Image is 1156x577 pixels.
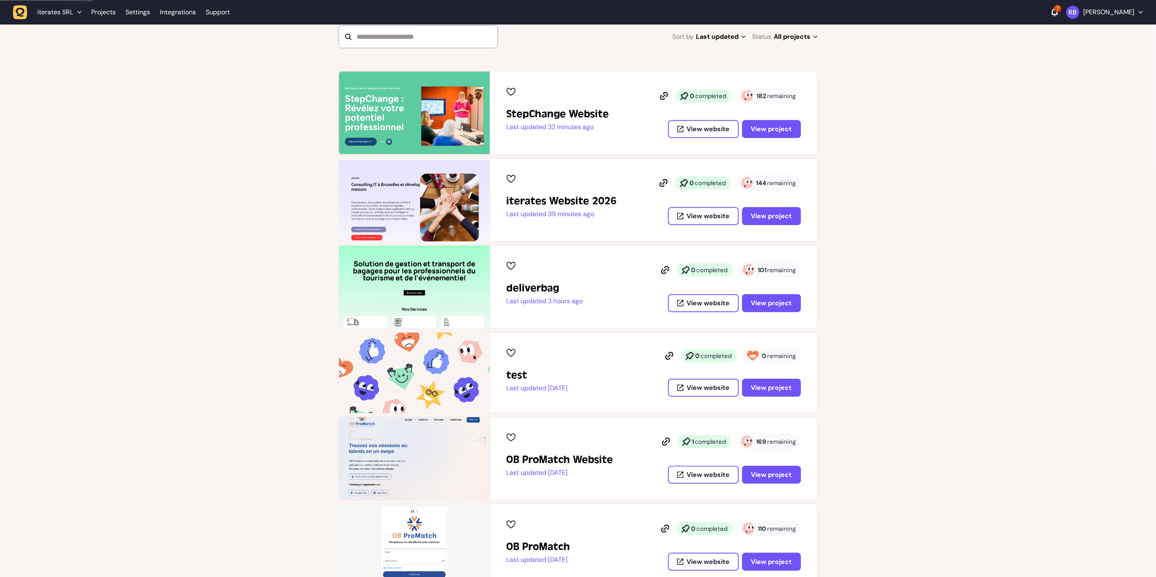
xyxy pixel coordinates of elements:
[126,5,150,20] a: Settings
[696,31,746,42] span: Last updated
[742,207,801,225] button: View project
[687,300,730,306] span: View website
[762,352,767,360] strong: 0
[742,553,801,571] button: View project
[756,179,767,187] strong: 144
[751,213,792,219] span: View project
[668,553,739,571] button: View website
[507,107,609,121] h2: StepChange Website
[507,384,568,392] p: Last updated [DATE]
[751,559,792,565] span: View project
[774,31,818,42] span: All projects
[91,5,116,20] a: Projects
[507,453,613,466] h2: OB ProMatch Website
[695,179,726,187] span: completed
[742,466,801,484] button: View project
[742,294,801,312] button: View project
[690,179,694,187] strong: 0
[692,438,694,446] strong: 1
[668,379,739,397] button: View website
[507,195,617,208] h2: iterates Website 2026
[507,297,583,305] p: Last updated 3 hours ago
[758,525,767,533] strong: 110
[768,266,796,274] span: remaining
[507,540,570,553] h2: OB ProMatch
[751,472,792,478] span: View project
[687,126,730,132] span: View website
[768,92,796,100] span: remaining
[668,294,739,312] button: View website
[160,5,196,20] a: Integrations
[1084,8,1135,16] p: [PERSON_NAME]
[673,31,694,42] span: Sort by
[1066,6,1143,19] button: [PERSON_NAME]
[339,72,490,154] img: StepChange Website
[339,246,490,329] img: deliverbag
[1054,5,1062,12] div: 7
[339,333,490,413] img: test
[701,352,732,360] span: completed
[697,266,728,274] span: completed
[768,438,796,446] span: remaining
[507,469,613,477] p: Last updated [DATE]
[768,352,796,360] span: remaining
[507,369,568,382] h2: test
[742,379,801,397] button: View project
[751,300,792,306] span: View project
[768,525,796,533] span: remaining
[507,282,583,295] h2: deliverbag
[696,352,700,360] strong: 0
[13,5,86,20] button: iterates SRL
[668,207,739,225] button: View website
[768,179,796,187] span: remaining
[206,8,230,16] a: Support
[687,385,730,391] span: View website
[668,120,739,138] button: View website
[752,31,772,42] span: Status
[687,472,730,478] span: View website
[751,126,792,132] span: View project
[691,525,696,533] strong: 0
[668,466,739,484] button: View website
[690,92,695,100] strong: 0
[37,8,73,16] span: iterates SRL
[697,525,728,533] span: completed
[1066,6,1080,19] img: Rodolphe Balay
[756,438,767,446] strong: 169
[507,556,570,564] p: Last updated [DATE]
[751,385,792,391] span: View project
[339,417,490,500] img: OB ProMatch Website
[687,559,730,565] span: View website
[691,266,696,274] strong: 0
[507,210,617,218] p: Last updated 39 minutes ago
[757,92,767,100] strong: 182
[695,438,726,446] span: completed
[339,159,490,242] img: iterates Website 2026
[742,120,801,138] button: View project
[696,92,727,100] span: completed
[687,213,730,219] span: View website
[507,123,609,131] p: Last updated 32 minutes ago
[758,266,767,274] strong: 101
